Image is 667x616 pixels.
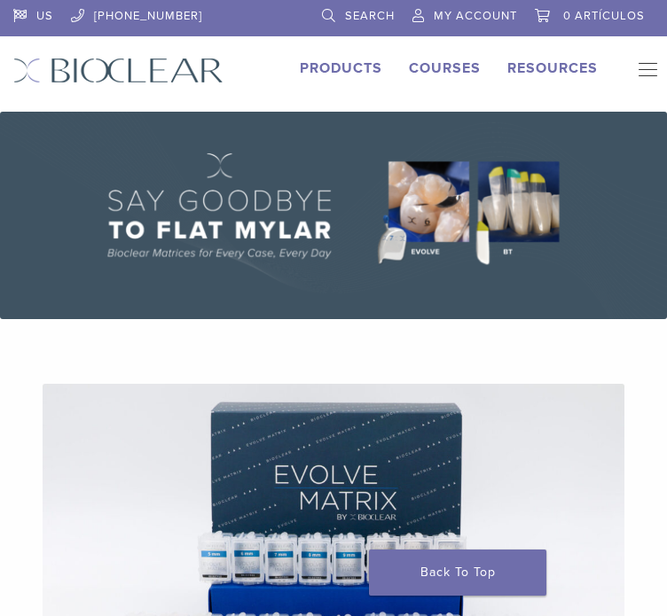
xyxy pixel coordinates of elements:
[13,58,224,83] img: Bioclear
[369,550,546,596] a: Back To Top
[345,9,395,23] span: Search
[300,59,382,77] a: Products
[409,59,481,77] a: Courses
[563,9,645,23] font: 0 artículos
[507,59,598,77] a: Resources
[434,9,517,23] span: My Account
[624,58,654,90] nav: Primary Navigation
